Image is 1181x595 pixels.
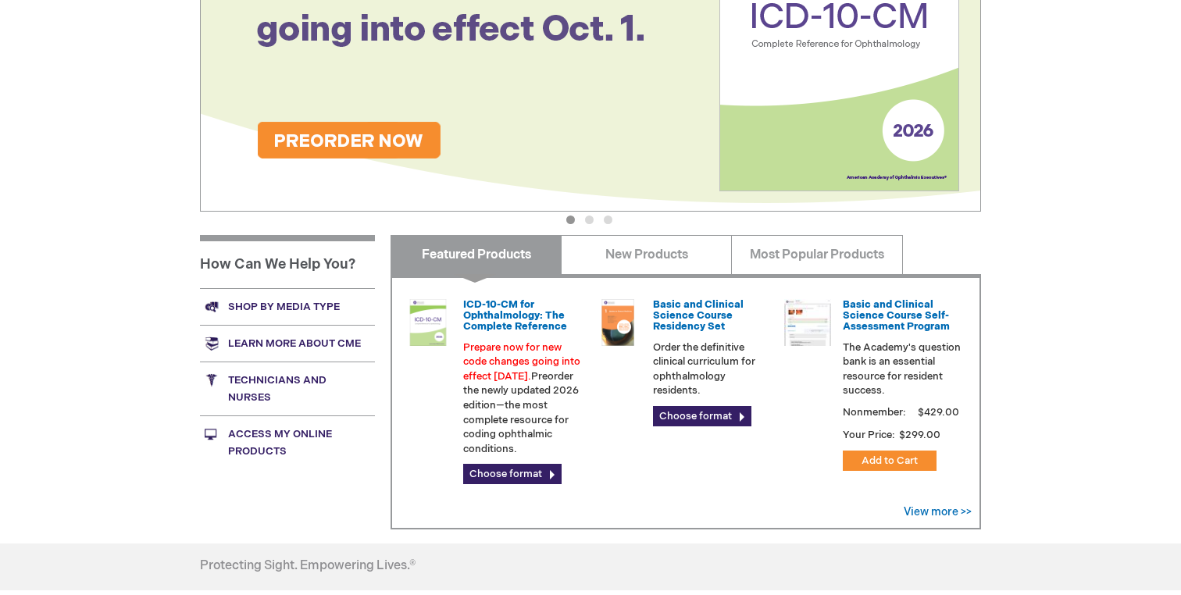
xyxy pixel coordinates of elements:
button: 2 of 3 [585,216,594,224]
a: Shop by media type [200,288,375,325]
strong: Your Price: [843,429,895,441]
span: $299.00 [897,429,943,441]
a: Choose format [463,464,562,484]
img: bcscself_20.jpg [784,299,831,346]
a: Access My Online Products [200,415,375,469]
a: Basic and Clinical Science Course Residency Set [653,298,744,333]
a: Basic and Clinical Science Course Self-Assessment Program [843,298,950,333]
img: 0120008u_42.png [405,299,451,346]
font: Prepare now for new code changes going into effect [DATE]. [463,341,580,383]
strong: Nonmember: [843,403,906,422]
p: Order the definitive clinical curriculum for ophthalmology residents. [653,340,772,398]
h4: Protecting Sight. Empowering Lives.® [200,559,416,573]
span: Add to Cart [862,454,918,467]
span: $429.00 [915,406,962,419]
p: Preorder the newly updated 2026 edition—the most complete resource for coding ophthalmic conditions. [463,340,582,457]
a: View more >> [904,505,972,518]
a: ICD-10-CM for Ophthalmology: The Complete Reference [463,298,567,333]
a: Choose format [653,406,751,426]
button: 3 of 3 [604,216,612,224]
a: Technicians and nurses [200,362,375,415]
button: 1 of 3 [566,216,575,224]
button: Add to Cart [843,451,937,471]
img: 02850963u_47.png [594,299,641,346]
a: Most Popular Products [731,235,902,274]
p: The Academy's question bank is an essential resource for resident success. [843,340,962,398]
a: Learn more about CME [200,325,375,362]
a: New Products [561,235,732,274]
a: Featured Products [391,235,562,274]
h1: How Can We Help You? [200,235,375,288]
